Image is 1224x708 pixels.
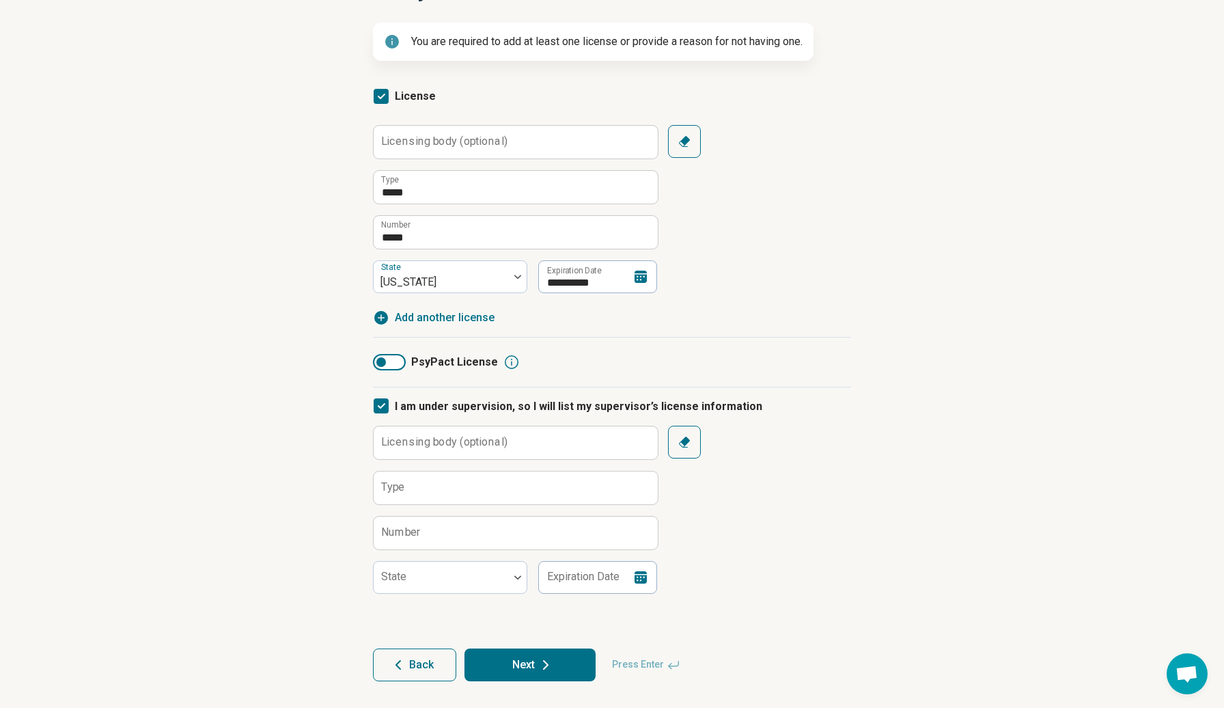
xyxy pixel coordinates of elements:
button: Next [464,649,596,681]
label: State [381,262,404,272]
span: Press Enter [604,649,688,681]
label: Licensing body (optional) [381,437,507,448]
button: Add another license [373,310,495,326]
span: Add another license [395,310,495,326]
p: You are required to add at least one license or provide a reason for not having one. [411,33,803,50]
span: PsyPact License [411,354,498,370]
label: Type [381,176,399,184]
input: credential.licenses.0.name [374,171,658,204]
label: Type [381,482,405,493]
button: Back [373,649,456,681]
span: Back [409,659,434,670]
label: Number [381,221,411,229]
label: State [381,570,406,583]
span: License [395,90,436,103]
input: credential.supervisorLicense.0.name [374,472,658,504]
label: Number [381,527,421,538]
div: Open chat [1167,653,1208,694]
span: I am under supervision, so I will list my supervisor’s license information [395,400,762,413]
label: Licensing body (optional) [381,136,507,147]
